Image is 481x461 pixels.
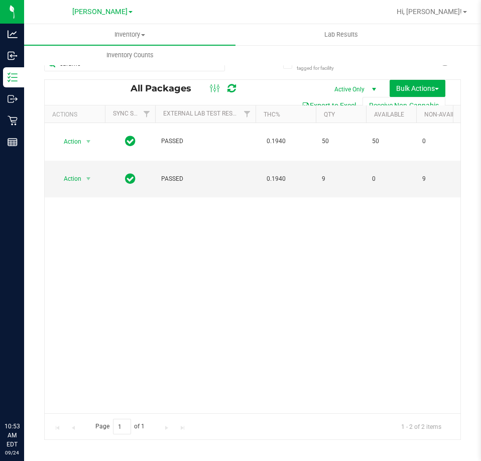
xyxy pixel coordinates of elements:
[55,135,82,149] span: Action
[139,105,155,123] a: Filter
[239,105,256,123] a: Filter
[24,24,235,45] a: Inventory
[5,449,20,456] p: 09/24
[55,172,82,186] span: Action
[311,30,372,39] span: Lab Results
[72,8,128,16] span: [PERSON_NAME]
[161,174,250,184] span: PASSED
[113,419,131,434] input: 1
[390,80,445,97] button: Bulk Actions
[372,174,410,184] span: 0
[8,116,18,126] inline-svg: Retail
[82,172,95,186] span: select
[422,137,460,146] span: 0
[422,174,460,184] span: 9
[264,111,280,118] a: THC%
[324,111,335,118] a: Qty
[262,172,291,186] span: 0.1940
[8,29,18,39] inline-svg: Analytics
[82,135,95,149] span: select
[8,72,18,82] inline-svg: Inventory
[113,110,152,117] a: Sync Status
[131,83,201,94] span: All Packages
[125,172,136,186] span: In Sync
[8,94,18,104] inline-svg: Outbound
[52,111,101,118] div: Actions
[322,137,360,146] span: 50
[374,111,404,118] a: Available
[87,419,153,434] span: Page of 1
[24,45,235,66] a: Inventory Counts
[363,97,445,114] button: Receive Non-Cannabis
[24,30,235,39] span: Inventory
[396,84,439,92] span: Bulk Actions
[8,137,18,147] inline-svg: Reports
[393,419,449,434] span: 1 - 2 of 2 items
[8,51,18,61] inline-svg: Inbound
[295,97,363,114] button: Export to Excel
[322,174,360,184] span: 9
[161,137,250,146] span: PASSED
[424,111,469,118] a: Non-Available
[5,422,20,449] p: 10:53 AM EDT
[163,110,242,117] a: External Lab Test Result
[93,51,167,60] span: Inventory Counts
[372,137,410,146] span: 50
[125,134,136,148] span: In Sync
[397,8,462,16] span: Hi, [PERSON_NAME]!
[10,381,40,411] iframe: Resource center
[262,134,291,149] span: 0.1940
[235,24,447,45] a: Lab Results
